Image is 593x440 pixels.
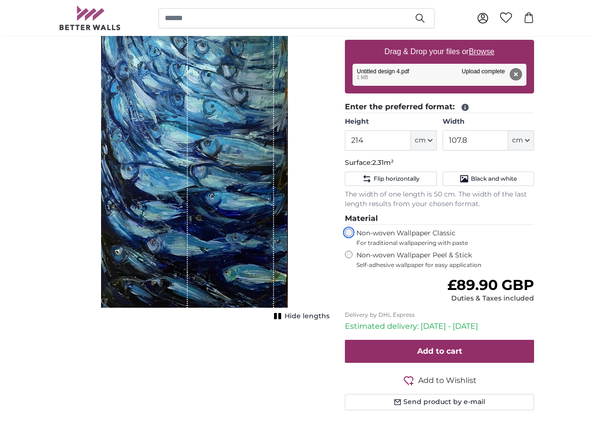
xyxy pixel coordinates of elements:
span: Add to cart [417,347,462,356]
p: The width of one length is 50 cm. The width of the last length results from your chosen format. [345,190,534,209]
label: Height [345,117,436,127]
span: For traditional wallpapering with paste [356,239,534,247]
div: Duties & Taxes included [447,294,534,303]
span: cm [512,136,523,145]
span: cm [415,136,426,145]
label: Non-woven Wallpaper Peel & Stick [356,251,534,269]
p: Estimated delivery: [DATE] - [DATE] [345,321,534,332]
button: cm [508,130,534,151]
span: Black and white [471,175,517,183]
span: £89.90 GBP [447,276,534,294]
button: Hide lengths [271,310,330,323]
img: Betterwalls [59,6,121,30]
button: Flip horizontally [345,172,436,186]
span: Hide lengths [285,312,330,321]
span: 2.31m² [372,158,394,167]
p: Delivery by DHL Express [345,311,534,319]
p: Surface: [345,158,534,168]
span: Self-adhesive wallpaper for easy application [356,261,534,269]
legend: Enter the preferred format: [345,101,534,113]
button: Add to Wishlist [345,374,534,386]
span: Add to Wishlist [418,375,477,386]
u: Browse [469,47,494,56]
span: Flip horizontally [374,175,420,183]
button: Add to cart [345,340,534,363]
label: Width [443,117,534,127]
button: Black and white [443,172,534,186]
button: cm [411,130,437,151]
legend: Material [345,213,534,225]
button: Send product by e-mail [345,394,534,410]
label: Drag & Drop your files or [381,42,498,61]
label: Non-woven Wallpaper Classic [356,229,534,247]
